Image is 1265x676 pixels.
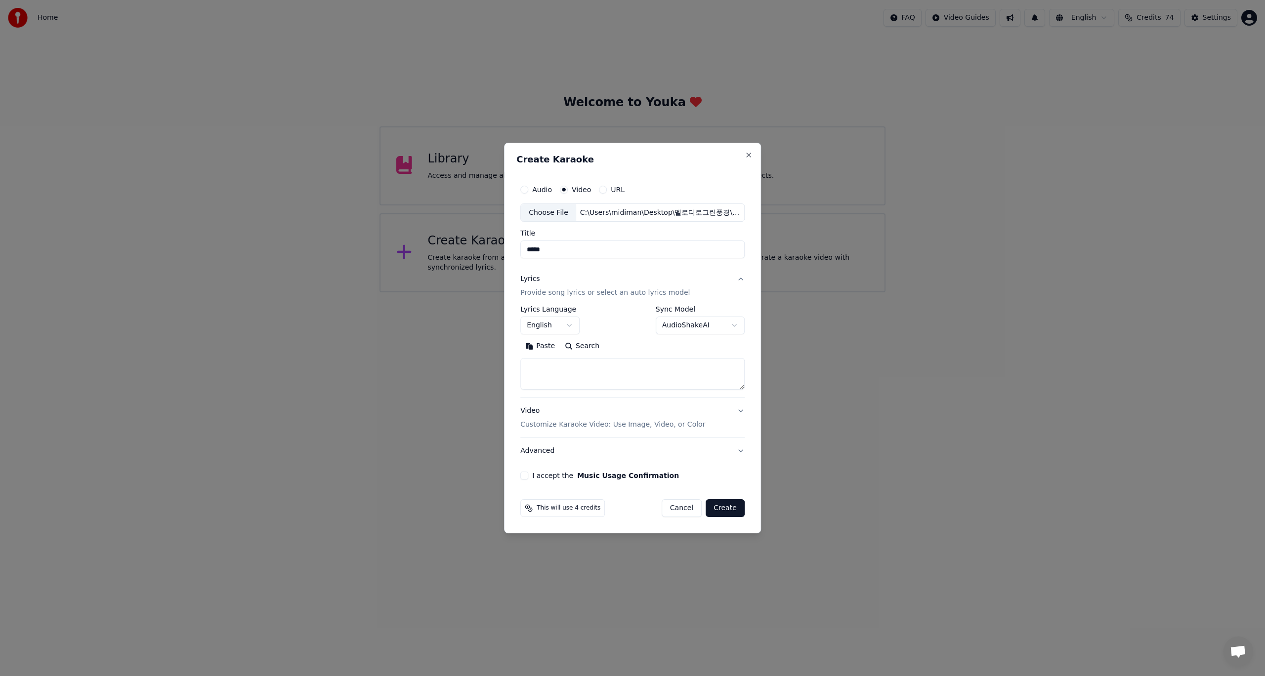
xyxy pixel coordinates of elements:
[532,472,679,479] label: I accept the
[520,267,745,306] button: LyricsProvide song lyrics or select an auto lyrics model
[520,406,705,430] div: Video
[572,186,591,193] label: Video
[706,499,745,517] button: Create
[532,186,552,193] label: Audio
[520,275,540,284] div: Lyrics
[662,499,702,517] button: Cancel
[656,306,745,313] label: Sync Model
[611,186,625,193] label: URL
[520,420,705,430] p: Customize Karaoke Video: Use Image, Video, or Color
[521,204,576,222] div: Choose File
[520,398,745,438] button: VideoCustomize Karaoke Video: Use Image, Video, or Color
[520,339,560,355] button: Paste
[520,306,745,398] div: LyricsProvide song lyrics or select an auto lyrics model
[560,339,604,355] button: Search
[576,208,744,218] div: C:\Users\midiman\Desktop\멜로디로그린풍경\장녹수\장 녹 수.mp4
[520,438,745,464] button: Advanced
[537,504,600,512] span: This will use 4 credits
[516,155,749,164] h2: Create Karaoke
[520,288,690,298] p: Provide song lyrics or select an auto lyrics model
[520,230,745,237] label: Title
[577,472,679,479] button: I accept the
[520,306,580,313] label: Lyrics Language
